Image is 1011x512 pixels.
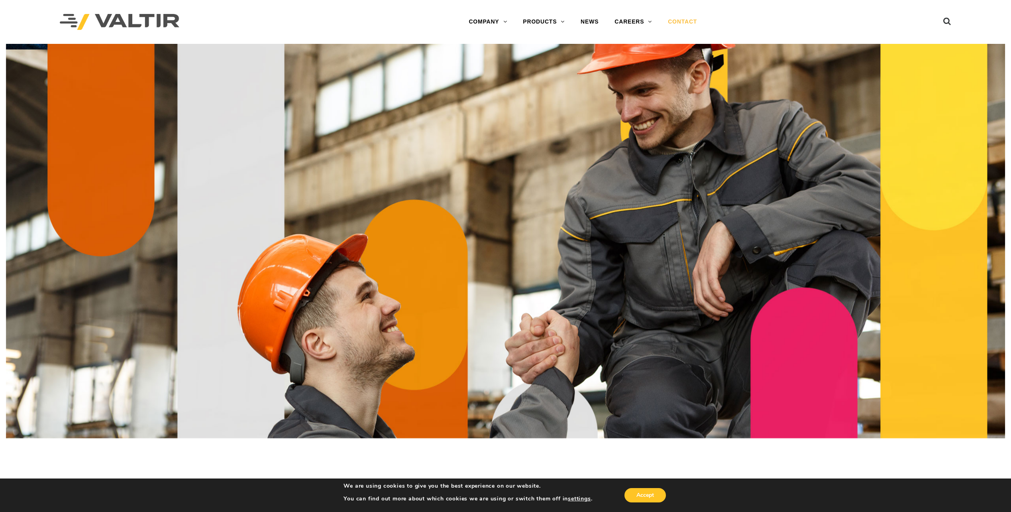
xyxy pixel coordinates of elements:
a: PRODUCTS [515,14,573,30]
button: Accept [624,488,666,502]
button: settings [568,495,591,502]
img: Contact_1 [6,44,1005,438]
a: CONTACT [660,14,705,30]
a: CAREERS [607,14,660,30]
p: You can find out more about which cookies we are using or switch them off in . [344,495,592,502]
img: Valtir [60,14,179,30]
a: COMPANY [461,14,515,30]
a: NEWS [573,14,607,30]
p: We are using cookies to give you the best experience on our website. [344,482,592,490]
